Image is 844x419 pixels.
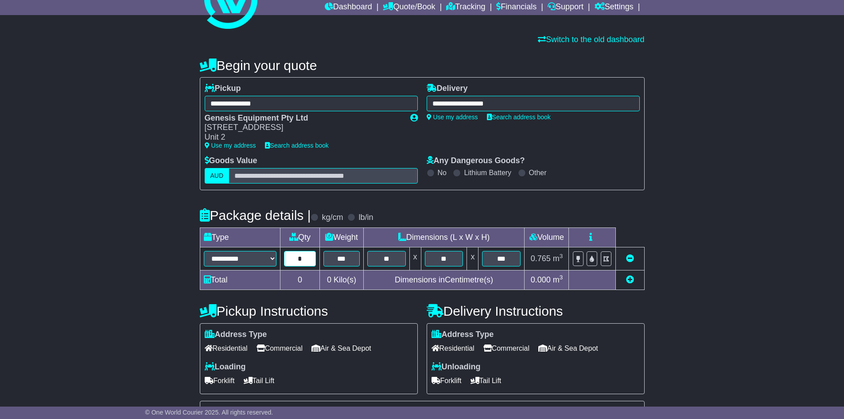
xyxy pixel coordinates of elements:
[467,247,478,270] td: x
[280,227,320,247] td: Qty
[483,341,529,355] span: Commercial
[200,304,418,318] h4: Pickup Instructions
[538,35,644,44] a: Switch to the old dashboard
[471,374,502,388] span: Tail Lift
[626,254,634,263] a: Remove this item
[200,227,280,247] td: Type
[427,304,645,318] h4: Delivery Instructions
[432,362,481,372] label: Unloading
[432,341,475,355] span: Residential
[432,374,462,388] span: Forklift
[427,84,468,94] label: Delivery
[363,227,525,247] td: Dimensions (L x W x H)
[427,156,525,166] label: Any Dangerous Goods?
[205,114,401,123] div: Genesis Equipment Pty Ltd
[200,208,311,223] h4: Package details |
[432,330,494,340] label: Address Type
[257,341,303,355] span: Commercial
[205,168,229,184] label: AUD
[531,254,551,263] span: 0.765
[205,341,248,355] span: Residential
[205,362,246,372] label: Loading
[553,254,563,263] span: m
[205,84,241,94] label: Pickup
[205,330,267,340] label: Address Type
[205,142,256,149] a: Use my address
[531,275,551,284] span: 0.000
[438,168,447,177] label: No
[409,247,421,270] td: x
[265,142,329,149] a: Search address book
[553,275,563,284] span: m
[487,114,551,121] a: Search address book
[200,58,645,73] h4: Begin your quote
[427,114,478,121] a: Use my address
[358,213,373,223] label: lb/in
[560,274,563,281] sup: 3
[205,133,401,142] div: Unit 2
[244,374,275,388] span: Tail Lift
[322,213,343,223] label: kg/cm
[327,275,331,284] span: 0
[320,270,363,290] td: Kilo(s)
[320,227,363,247] td: Weight
[525,227,569,247] td: Volume
[205,123,401,133] div: [STREET_ADDRESS]
[363,270,525,290] td: Dimensions in Centimetre(s)
[538,341,598,355] span: Air & Sea Depot
[464,168,511,177] label: Lithium Battery
[560,253,563,259] sup: 3
[529,168,547,177] label: Other
[205,374,235,388] span: Forklift
[200,270,280,290] td: Total
[280,270,320,290] td: 0
[626,275,634,284] a: Add new item
[205,156,257,166] label: Goods Value
[311,341,371,355] span: Air & Sea Depot
[145,409,273,416] span: © One World Courier 2025. All rights reserved.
